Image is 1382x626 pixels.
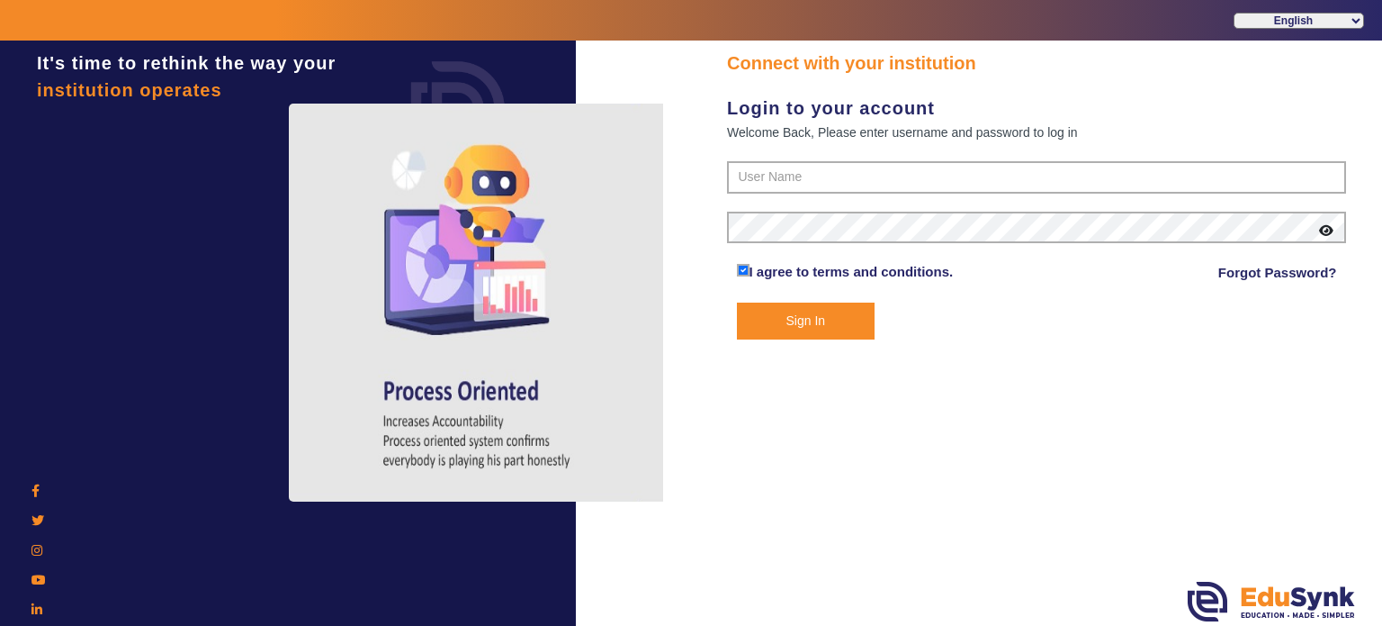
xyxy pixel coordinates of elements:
div: Welcome Back, Please enter username and password to log in [727,122,1346,143]
img: login.png [390,41,525,176]
input: User Name [727,161,1346,194]
span: institution operates [37,80,222,100]
a: I agree to terms and conditions. [749,264,954,279]
a: Forgot Password? [1218,262,1337,284]
div: Connect with your institution [727,50,1346,77]
img: edusynk.png [1188,582,1355,621]
img: login4.png [289,104,667,502]
button: Sign In [737,303,875,340]
div: Login to your account [727,95,1346,122]
span: It's time to rethink the way your [37,53,336,73]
